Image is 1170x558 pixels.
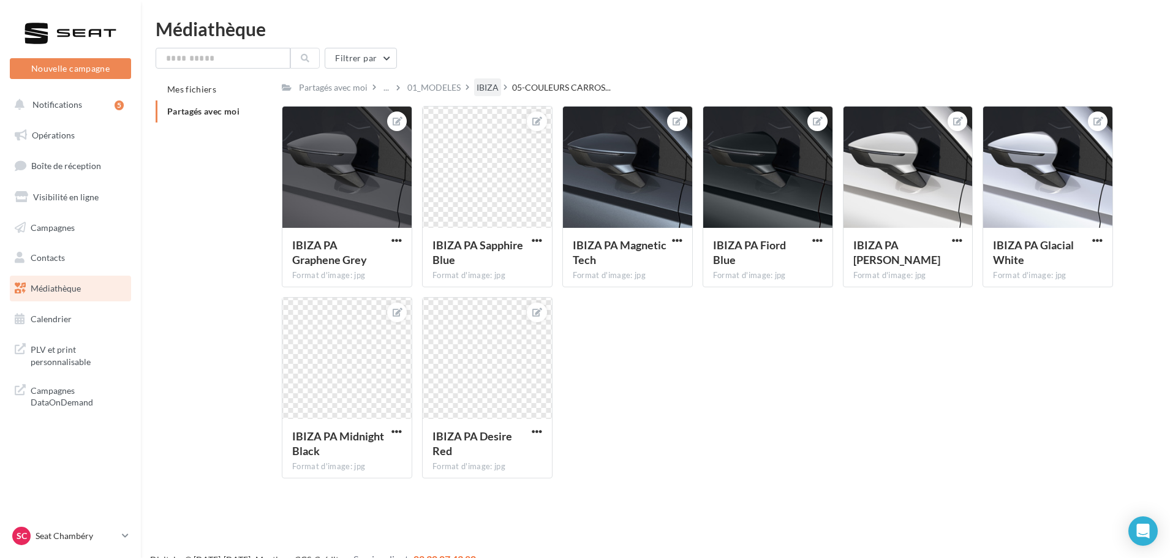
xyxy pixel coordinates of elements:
[7,377,134,413] a: Campagnes DataOnDemand
[432,238,523,266] span: IBIZA PA Sapphire Blue
[292,238,367,266] span: IBIZA PA Graphene Grey
[993,238,1074,266] span: IBIZA PA Glacial White
[573,270,682,281] div: Format d'image: jpg
[31,252,65,263] span: Contacts
[432,270,542,281] div: Format d'image: jpg
[432,461,542,472] div: Format d'image: jpg
[32,130,75,140] span: Opérations
[853,270,963,281] div: Format d'image: jpg
[432,429,512,458] span: IBIZA PA Desire Red
[31,341,126,368] span: PLV et print personnalisable
[381,79,391,96] div: ...
[31,160,101,171] span: Boîte de réception
[993,270,1103,281] div: Format d'image: jpg
[325,48,397,69] button: Filtrer par
[33,192,99,202] span: Visibilité en ligne
[512,81,611,94] span: 05-COULEURS CARROS...
[115,100,124,110] div: 5
[7,153,134,179] a: Boîte de réception
[36,530,117,542] p: Seat Chambéry
[7,276,134,301] a: Médiathèque
[167,84,216,94] span: Mes fichiers
[10,524,131,548] a: SC Seat Chambéry
[7,123,134,148] a: Opérations
[713,238,786,266] span: IBIZA PA Fiord Blue
[299,81,368,94] div: Partagés avec moi
[31,314,72,324] span: Calendrier
[31,283,81,293] span: Médiathèque
[32,99,82,110] span: Notifications
[713,270,823,281] div: Format d'image: jpg
[7,215,134,241] a: Campagnes
[167,106,240,116] span: Partagés avec moi
[292,429,384,458] span: IBIZA PA Midnight Black
[156,20,1155,38] div: Médiathèque
[1128,516,1158,546] div: Open Intercom Messenger
[292,270,402,281] div: Format d'image: jpg
[853,238,940,266] span: IBIZA PA Candy White
[7,184,134,210] a: Visibilité en ligne
[31,222,75,232] span: Campagnes
[477,81,499,94] div: IBIZA
[17,530,27,542] span: SC
[7,92,129,118] button: Notifications 5
[10,58,131,79] button: Nouvelle campagne
[7,306,134,332] a: Calendrier
[7,245,134,271] a: Contacts
[31,382,126,409] span: Campagnes DataOnDemand
[292,461,402,472] div: Format d'image: jpg
[573,238,666,266] span: IBIZA PA Magnetic Tech
[7,336,134,372] a: PLV et print personnalisable
[407,81,461,94] div: 01_MODELES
